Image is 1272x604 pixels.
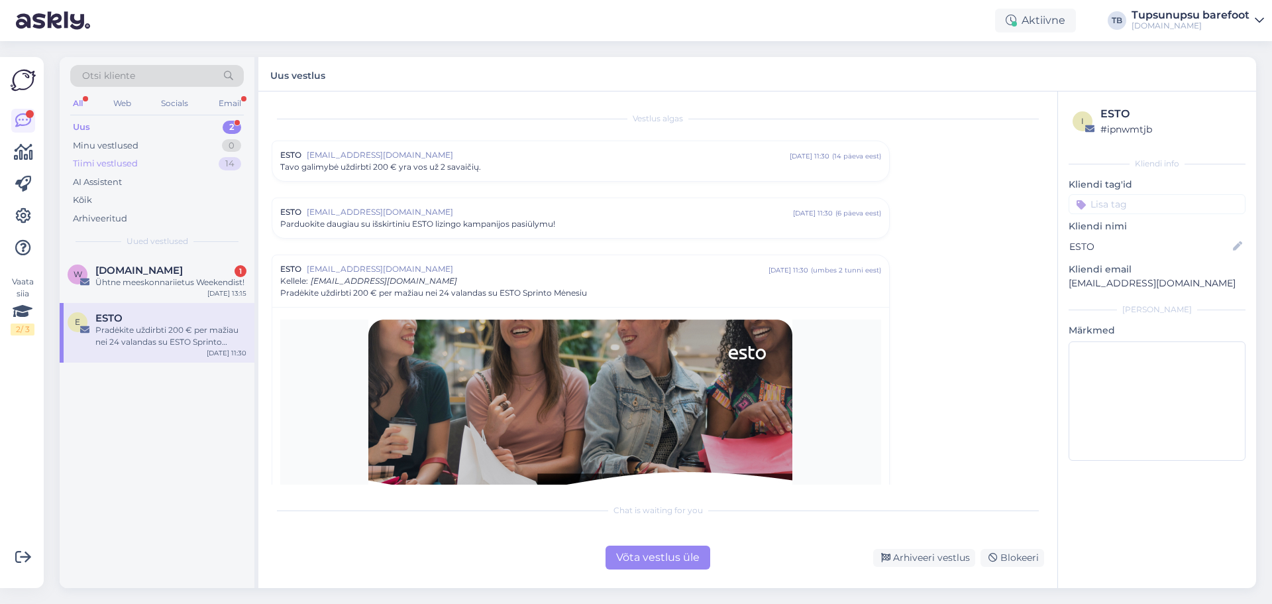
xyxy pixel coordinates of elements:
[1069,178,1245,192] p: Kliendi tag'id
[1069,304,1245,316] div: [PERSON_NAME]
[207,288,246,298] div: [DATE] 13:15
[11,68,36,93] img: Askly Logo
[73,194,92,207] div: Kõik
[158,95,191,112] div: Socials
[1069,219,1245,233] p: Kliendi nimi
[270,65,325,83] label: Uus vestlus
[11,324,34,335] div: 2 / 3
[73,139,138,152] div: Minu vestlused
[307,206,793,218] span: [EMAIL_ADDRESS][DOMAIN_NAME]
[127,235,188,247] span: Uued vestlused
[74,269,82,279] span: W
[280,263,301,275] span: ESTO
[980,549,1044,567] div: Blokeeri
[235,265,246,277] div: 1
[207,348,246,358] div: [DATE] 11:30
[1132,10,1264,31] a: Tupsunupsu barefoot[DOMAIN_NAME]
[280,149,301,161] span: ESTO
[1132,21,1249,31] div: [DOMAIN_NAME]
[873,549,975,567] div: Arhiveeri vestlus
[606,546,710,570] div: Võta vestlus üle
[73,157,138,170] div: Tiimi vestlused
[793,208,833,218] div: [DATE] 11:30
[280,276,308,286] span: Kellele :
[272,505,1044,516] div: Chat is waiting for you
[223,121,241,134] div: 2
[307,149,790,161] span: [EMAIL_ADDRESS][DOMAIN_NAME]
[307,263,768,275] span: [EMAIL_ADDRESS][DOMAIN_NAME]
[280,287,587,299] span: Pradėkite uždirbti 200 € per mažiau nei 24 valandas su ESTO Sprinto Mėnesiu
[995,9,1076,32] div: Aktiivne
[1100,106,1242,122] div: ESTO
[311,276,457,286] span: [EMAIL_ADDRESS][DOMAIN_NAME]
[219,157,241,170] div: 14
[222,139,241,152] div: 0
[95,312,123,324] span: ESTO
[768,265,808,275] div: [DATE] 11:30
[1069,239,1230,254] input: Lisa nimi
[95,265,183,276] span: Weekend.ee
[1069,263,1245,276] p: Kliendi email
[811,265,881,275] div: ( umbes 2 tunni eest )
[73,212,127,225] div: Arhiveeritud
[111,95,134,112] div: Web
[82,69,135,83] span: Otsi kliente
[216,95,244,112] div: Email
[75,317,80,327] span: E
[280,218,555,230] span: Parduokite daugiau su išskirtiniu ESTO lizingo kampanijos pasiūlymu!
[1069,276,1245,290] p: [EMAIL_ADDRESS][DOMAIN_NAME]
[1132,10,1249,21] div: Tupsunupsu barefoot
[1108,11,1126,30] div: TB
[11,276,34,335] div: Vaata siia
[70,95,85,112] div: All
[1069,194,1245,214] input: Lisa tag
[280,206,301,218] span: ESTO
[95,324,246,348] div: Pradėkite uždirbti 200 € per mažiau nei 24 valandas su ESTO Sprinto Mėnesiu
[73,121,90,134] div: Uus
[1100,122,1242,137] div: # ipnwmtjb
[790,151,829,161] div: [DATE] 11:30
[1081,116,1084,126] span: i
[280,161,481,173] span: Tavo galimybė uždirbti 200 € yra vos už 2 savaičių.
[272,113,1044,125] div: Vestlus algas
[835,208,881,218] div: ( 6 päeva eest )
[1069,158,1245,170] div: Kliendi info
[95,276,246,288] div: Ühtne meeskonnariietus Weekendist!
[832,151,881,161] div: ( 14 päeva eest )
[1069,324,1245,337] p: Märkmed
[73,176,122,189] div: AI Assistent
